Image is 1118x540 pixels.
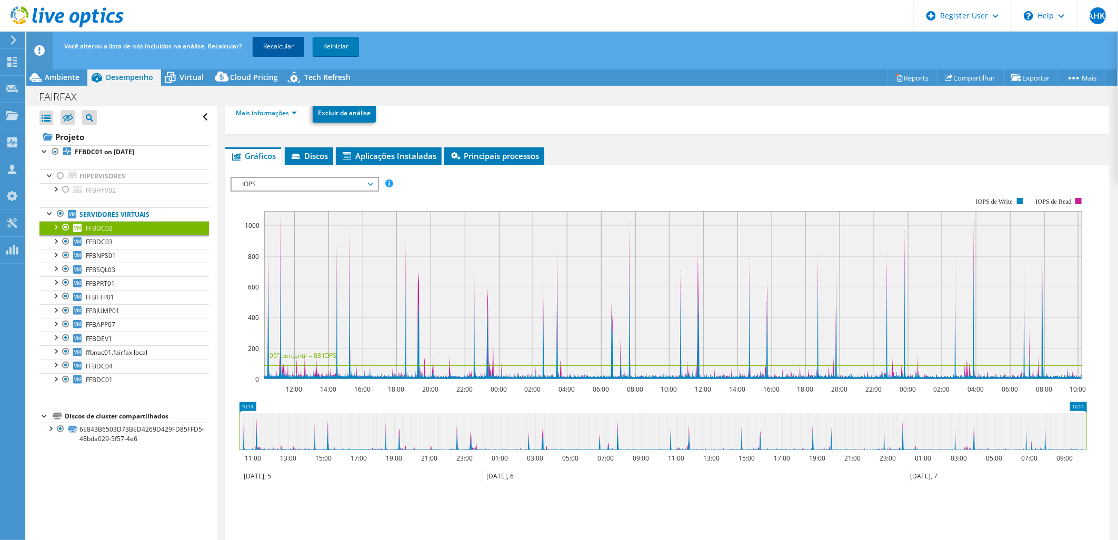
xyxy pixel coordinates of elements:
text: 12:00 [695,385,711,394]
a: FFBFTP01 [39,290,209,304]
span: FFBDC01 [86,375,113,384]
a: FFBAPP07 [39,318,209,332]
text: 600 [248,283,259,292]
a: FFBDC03 [39,235,209,249]
text: 14:00 [729,385,745,394]
a: FFBJUMP01 [39,304,209,318]
text: 04:00 [558,385,575,394]
text: 22:00 [456,385,473,394]
span: Tech Refresh [304,72,351,82]
span: FFBHYV02 [86,186,116,195]
div: Discos de cluster compartilhados [65,410,209,423]
text: 11:00 [668,454,684,463]
span: Desempenho [106,72,153,82]
text: 17:00 [774,454,790,463]
a: FFBDC04 [39,359,209,373]
b: FFBDC01 on [DATE] [75,147,134,156]
a: Mais [1058,69,1105,86]
text: 95° percentil = 88 IOPS [269,351,336,360]
text: 17:00 [351,454,367,463]
text: 03:00 [951,454,967,463]
span: FFBFTP01 [86,293,114,302]
span: FFBSQL03 [86,265,115,274]
a: FFBPRT01 [39,276,209,290]
span: FFBAPP07 [86,320,115,329]
text: 05:00 [986,454,1002,463]
span: FFBDC03 [86,237,113,246]
text: IOPS de Write [976,198,1013,205]
text: 13:00 [280,454,296,463]
a: Reports [887,69,937,86]
span: Principais processos [450,151,539,161]
span: AHKJ [1090,7,1106,24]
text: 09:00 [633,454,649,463]
text: 20:00 [831,385,847,394]
text: 13:00 [703,454,720,463]
text: 19:00 [386,454,402,463]
span: Virtual [179,72,204,82]
h1: FAIRFAX [34,91,93,103]
text: 21:00 [844,454,861,463]
a: Mais informações [236,108,297,117]
a: Hipervisores [39,169,209,183]
a: Servidores virtuais [39,207,209,221]
span: Gráficos [231,151,276,161]
a: Excluir da análise [313,104,376,123]
text: 23:00 [880,454,896,463]
a: Recalcular [253,37,304,56]
text: 05:00 [562,454,578,463]
text: IOPS de Read [1036,198,1072,205]
text: 04:00 [967,385,984,394]
text: 16:00 [763,385,780,394]
span: FFBDC04 [86,362,113,371]
text: 21:00 [421,454,437,463]
text: 10:00 [661,385,677,394]
span: FFBNPS01 [86,251,116,260]
text: 07:00 [597,454,614,463]
a: Compartilhar [937,69,1004,86]
text: 15:00 [315,454,332,463]
a: ffbnac01.fairfax.local [39,345,209,359]
span: Discos [290,151,328,161]
text: 01:00 [492,454,508,463]
span: IOPS [237,178,372,191]
a: FFBDC01 [39,373,209,387]
text: 200 [248,344,259,353]
span: FFBJUMP01 [86,306,119,315]
span: Ambiente [45,72,79,82]
span: Você alterou a lista de nós incluídos na análise. Recalcular? [64,42,242,51]
a: 6E843B6503D73BED4269D429FD85FFD5-48bda029-5f57-4e6 [39,423,209,446]
text: 16:00 [354,385,371,394]
a: FFBDC02 [39,221,209,235]
text: 15:00 [738,454,755,463]
text: 20:00 [422,385,438,394]
text: 08:00 [1036,385,1052,394]
a: FFBHYV02 [39,183,209,197]
text: 1000 [245,221,259,230]
text: 400 [248,313,259,322]
text: 0 [255,375,259,384]
text: 08:00 [627,385,643,394]
text: 00:00 [900,385,916,394]
span: ffbnac01.fairfax.local [86,348,147,357]
span: FFBDEV1 [86,334,112,343]
text: 07:00 [1021,454,1037,463]
text: 18:00 [797,385,813,394]
text: 06:00 [593,385,609,394]
span: FFBPRT01 [86,279,115,288]
text: 01:00 [915,454,931,463]
text: 12:00 [286,385,302,394]
a: FFBDC01 on [DATE] [39,145,209,159]
a: FFBDEV1 [39,332,209,345]
text: 14:00 [320,385,336,394]
a: FFBSQL03 [39,263,209,276]
span: FFBDC02 [86,224,113,233]
text: 22:00 [865,385,882,394]
text: 06:00 [1002,385,1018,394]
span: Cloud Pricing [230,72,278,82]
text: 18:00 [388,385,404,394]
a: Reiniciar [313,37,359,56]
text: 800 [248,252,259,261]
text: 19:00 [809,454,825,463]
text: 09:00 [1056,454,1073,463]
